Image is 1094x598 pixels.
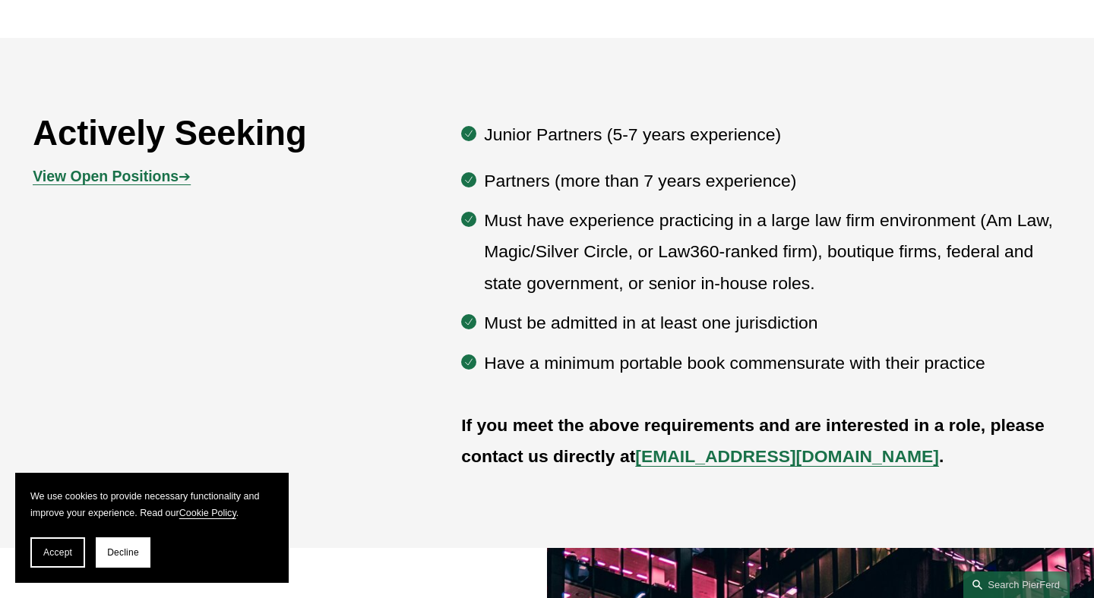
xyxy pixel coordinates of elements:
span: ➔ [33,168,191,184]
p: Junior Partners (5-7 years experience) [484,119,1061,150]
section: Cookie banner [15,473,289,583]
a: View Open Positions➔ [33,168,191,184]
p: Partners (more than 7 years experience) [484,165,1061,197]
button: Accept [30,537,85,568]
p: Have a minimum portable book commensurate with their practice [484,348,1061,379]
a: Cookie Policy [179,508,236,518]
span: Decline [107,547,139,558]
button: Decline [96,537,150,568]
p: Must have experience practicing in a large law firm environment (Am Law, Magic/Silver Circle, or ... [484,205,1061,299]
strong: If you meet the above requirements and are interested in a role, please contact us directly at [461,415,1049,466]
p: Must be admitted in at least one jurisdiction [484,307,1061,338]
h2: Actively Seeking [33,113,375,155]
strong: View Open Positions [33,168,179,184]
a: Search this site [963,571,1070,598]
p: We use cookies to provide necessary functionality and improve your experience. Read our . [30,488,273,522]
span: Accept [43,547,72,558]
strong: . [939,446,944,466]
a: [EMAIL_ADDRESS][DOMAIN_NAME] [635,446,939,466]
